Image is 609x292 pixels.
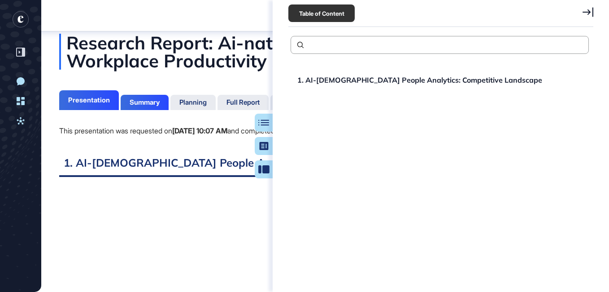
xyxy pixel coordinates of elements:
div: Summary [130,98,160,106]
div: Presentation [68,96,110,104]
div: 1. AI-[DEMOGRAPHIC_DATA] People Analytics: Competitive Landscape [297,76,542,84]
div: Research Report: Ai-native People Analytics and Workplace Productivity Solutions [59,34,591,70]
div: Table of Content [288,4,355,22]
div: Planning [179,98,207,106]
div: entrapeer-logo [13,11,29,27]
div: This presentation was requested on and completed on [59,125,339,137]
h2: 1. AI-[DEMOGRAPHIC_DATA] People Analytics: Competitive Landscape [59,155,591,177]
div: Full Report [226,98,260,106]
b: [DATE] 10:07 AM [172,126,227,135]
